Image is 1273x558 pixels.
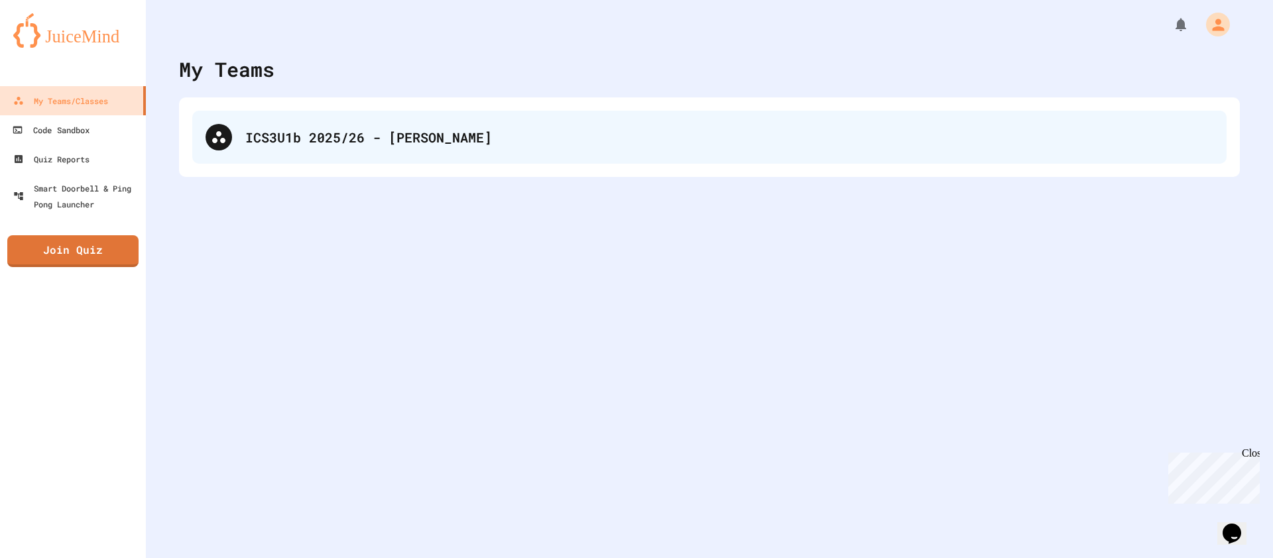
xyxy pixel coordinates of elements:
[1217,505,1260,545] iframe: chat widget
[13,13,133,48] img: logo-orange.svg
[13,93,108,109] div: My Teams/Classes
[5,5,91,84] div: Chat with us now!Close
[179,54,274,84] div: My Teams
[245,127,1213,147] div: ICS3U1b 2025/26 - [PERSON_NAME]
[1192,9,1233,40] div: My Account
[12,122,90,138] div: Code Sandbox
[1148,13,1192,36] div: My Notifications
[13,180,141,212] div: Smart Doorbell & Ping Pong Launcher
[13,151,90,167] div: Quiz Reports
[192,111,1227,164] div: ICS3U1b 2025/26 - [PERSON_NAME]
[7,235,139,267] a: Join Quiz
[1163,447,1260,504] iframe: chat widget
